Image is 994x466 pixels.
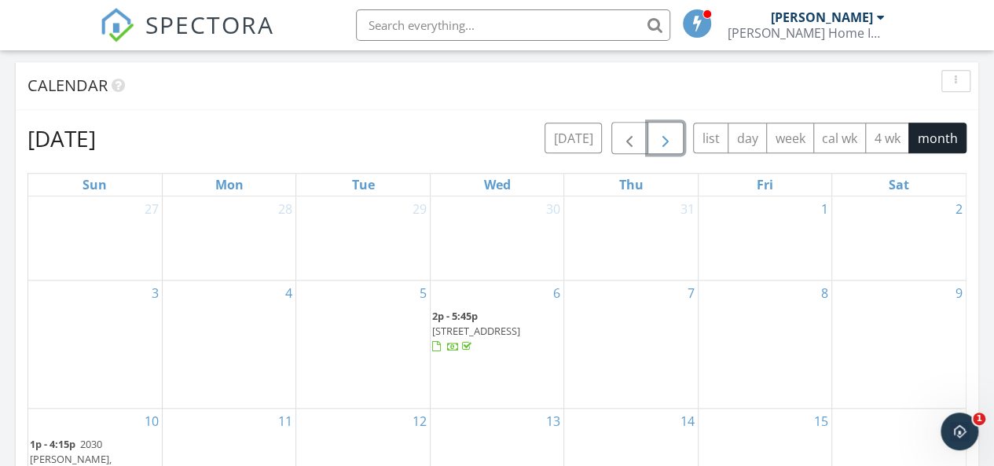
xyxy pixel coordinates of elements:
[28,196,162,281] td: Go to July 27, 2025
[818,196,831,222] a: Go to August 1, 2025
[677,196,698,222] a: Go to July 31, 2025
[684,281,698,306] a: Go to August 7, 2025
[886,174,912,196] a: Saturday
[564,196,698,281] td: Go to July 31, 2025
[275,196,295,222] a: Go to July 28, 2025
[832,281,966,409] td: Go to August 9, 2025
[480,174,513,196] a: Wednesday
[698,281,831,409] td: Go to August 8, 2025
[145,8,274,41] span: SPECTORA
[543,196,563,222] a: Go to July 30, 2025
[212,174,247,196] a: Monday
[941,413,978,450] iframe: Intercom live chat
[832,196,966,281] td: Go to August 2, 2025
[677,409,698,434] a: Go to August 14, 2025
[818,281,831,306] a: Go to August 8, 2025
[611,122,648,154] button: Previous month
[28,123,96,154] h2: [DATE]
[162,281,295,409] td: Go to August 4, 2025
[28,75,108,96] span: Calendar
[545,123,602,153] button: [DATE]
[543,409,563,434] a: Go to August 13, 2025
[296,196,430,281] td: Go to July 29, 2025
[30,437,75,451] span: 1p - 4:15p
[28,281,162,409] td: Go to August 3, 2025
[432,309,478,323] span: 2p - 5:45p
[908,123,966,153] button: month
[79,174,110,196] a: Sunday
[162,196,295,281] td: Go to July 28, 2025
[141,409,162,434] a: Go to August 10, 2025
[100,21,274,54] a: SPECTORA
[813,123,867,153] button: cal wk
[100,8,134,42] img: The Best Home Inspection Software - Spectora
[430,281,563,409] td: Go to August 6, 2025
[432,307,562,357] a: 2p - 5:45p [STREET_ADDRESS]
[349,174,378,196] a: Tuesday
[296,281,430,409] td: Go to August 5, 2025
[945,409,966,434] a: Go to August 16, 2025
[952,281,966,306] a: Go to August 9, 2025
[432,309,520,353] a: 2p - 5:45p [STREET_ADDRESS]
[275,409,295,434] a: Go to August 11, 2025
[409,196,430,222] a: Go to July 29, 2025
[615,174,646,196] a: Thursday
[865,123,909,153] button: 4 wk
[416,281,430,306] a: Go to August 5, 2025
[149,281,162,306] a: Go to August 3, 2025
[409,409,430,434] a: Go to August 12, 2025
[728,25,885,41] div: Fisher Home Inspections, LLC
[356,9,670,41] input: Search everything...
[952,196,966,222] a: Go to August 2, 2025
[693,123,728,153] button: list
[811,409,831,434] a: Go to August 15, 2025
[282,281,295,306] a: Go to August 4, 2025
[728,123,767,153] button: day
[766,123,814,153] button: week
[771,9,873,25] div: [PERSON_NAME]
[973,413,985,425] span: 1
[550,281,563,306] a: Go to August 6, 2025
[430,196,563,281] td: Go to July 30, 2025
[141,196,162,222] a: Go to July 27, 2025
[564,281,698,409] td: Go to August 7, 2025
[698,196,831,281] td: Go to August 1, 2025
[754,174,776,196] a: Friday
[432,324,520,338] span: [STREET_ADDRESS]
[647,122,684,154] button: Next month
